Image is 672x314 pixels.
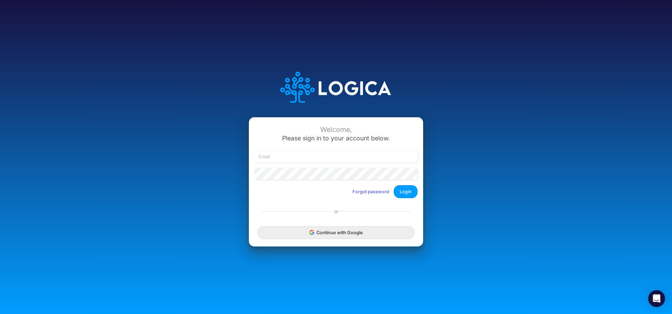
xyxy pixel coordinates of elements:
[394,185,418,198] button: Login
[282,134,390,142] span: Please sign in to your account below.
[254,126,418,134] div: Welcome,
[258,226,414,239] button: Continue with Google
[254,151,418,162] input: Email
[348,186,394,197] button: Forgot password
[648,290,665,307] div: Open Intercom Messenger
